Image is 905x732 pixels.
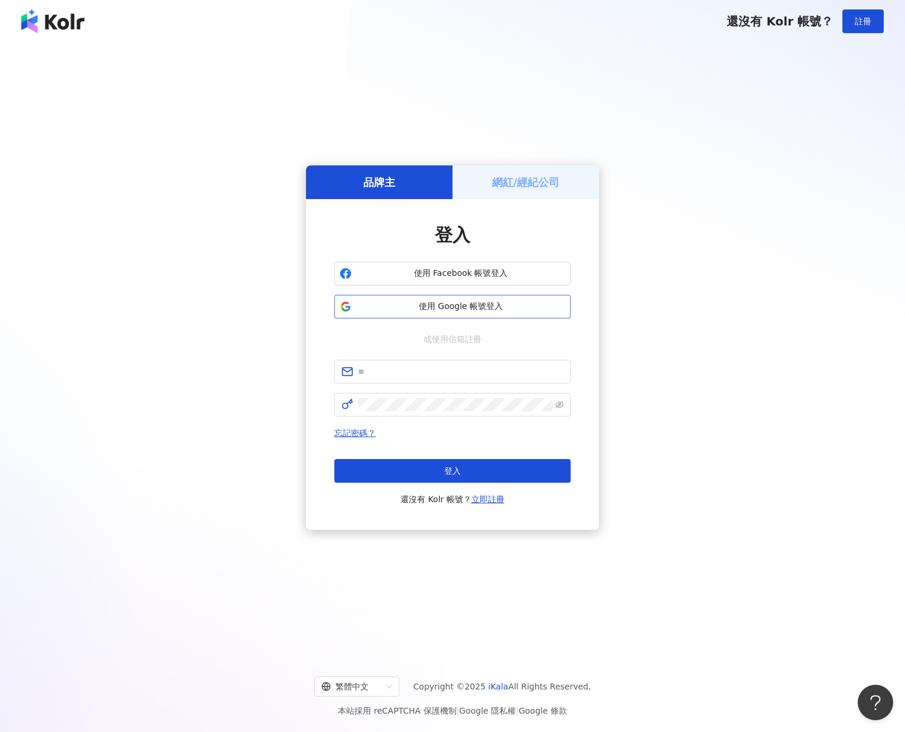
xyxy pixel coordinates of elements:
[415,333,490,346] span: 或使用信箱註冊
[321,677,382,696] div: 繁體中文
[516,706,519,715] span: |
[334,262,571,285] button: 使用 Facebook 帳號登入
[363,175,395,190] h5: 品牌主
[555,401,564,409] span: eye-invisible
[356,268,565,279] span: 使用 Facebook 帳號登入
[457,706,460,715] span: |
[459,706,516,715] a: Google 隱私權
[414,679,591,694] span: Copyright © 2025 All Rights Reserved.
[338,704,567,718] span: 本站採用 reCAPTCHA 保護機制
[334,428,376,438] a: 忘記密碼？
[444,466,461,476] span: 登入
[492,175,560,190] h5: 網紅/經紀公司
[855,17,871,26] span: 註冊
[842,9,884,33] button: 註冊
[435,225,470,245] span: 登入
[858,685,893,720] iframe: Help Scout Beacon - Open
[401,492,504,506] span: 還沒有 Kolr 帳號？
[727,14,833,28] span: 還沒有 Kolr 帳號？
[334,295,571,318] button: 使用 Google 帳號登入
[489,682,509,691] a: iKala
[471,494,504,504] a: 立即註冊
[21,9,84,33] img: logo
[356,301,565,313] span: 使用 Google 帳號登入
[519,706,567,715] a: Google 條款
[334,459,571,483] button: 登入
